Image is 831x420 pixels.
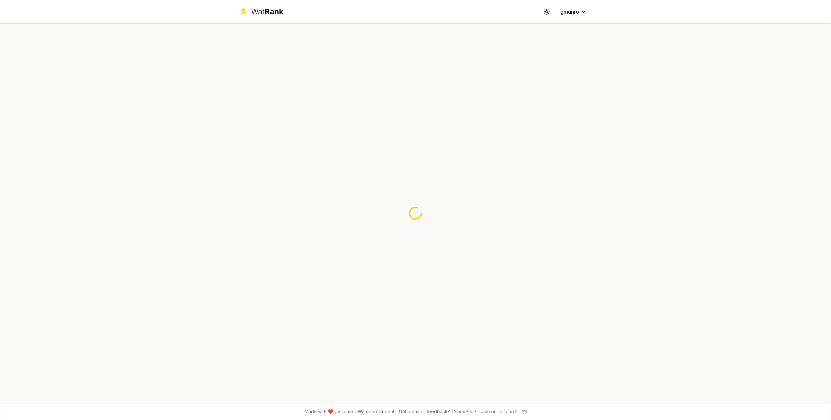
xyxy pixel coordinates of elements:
div: Join our discord! [481,408,517,415]
div: Wat [251,6,283,17]
span: gmunro [560,8,579,16]
span: Rank [265,7,283,16]
span: Made with ❤️ by some UWaterloo students. Got ideas or feedback? [304,408,476,415]
a: Contact us! [451,409,476,414]
a: WatRank [239,6,283,17]
button: gmunro [555,6,592,18]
